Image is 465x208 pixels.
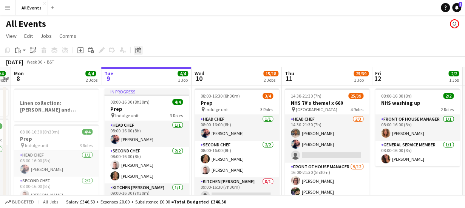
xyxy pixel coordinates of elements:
h3: Linen collection: [PERSON_NAME] and [PERSON_NAME] [14,99,99,113]
app-job-card: 14:30-21:30 (7h)25/39NHS 70’s theme! x 660 [GEOGRAPHIC_DATA]4 RolesHead Chef2/314:30-21:30 (7h)[P... [285,88,369,200]
span: Wed [195,70,204,77]
app-job-card: In progress08:00-16:30 (8h30m)4/4Prep Indulge unit3 RolesHead Chef1/108:00-16:00 (8h)[PERSON_NAME... [104,88,189,200]
span: 12 [374,74,381,83]
h3: Prep [14,135,99,142]
span: 25/39 [348,93,363,99]
span: 3 Roles [80,143,93,148]
span: 14:30-21:30 (7h) [291,93,321,99]
span: 9 [103,74,113,83]
app-job-card: Linen collection: [PERSON_NAME] and [PERSON_NAME] [14,88,99,121]
app-card-role: Second Chef2/208:00-16:00 (8h)[PERSON_NAME][PERSON_NAME] [104,147,189,183]
span: Total Budgeted £346.50 [174,199,226,205]
a: Comms [56,31,79,41]
span: 4/4 [85,71,96,76]
span: 4 Roles [351,107,363,112]
span: 15/18 [263,71,278,76]
span: Week 36 [25,59,44,65]
div: 2 Jobs [264,77,278,83]
span: 2 Roles [441,107,454,112]
span: Budgeted [12,199,34,205]
a: Edit [21,31,36,41]
span: 3/4 [263,93,273,99]
app-card-role: Second Chef2/208:00-16:00 (8h)[PERSON_NAME][PERSON_NAME] [195,141,279,177]
span: Jobs [40,33,52,39]
div: In progress [104,88,189,95]
span: 11 [284,74,294,83]
span: All jobs [42,199,60,205]
app-card-role: Kitchen [PERSON_NAME]0/109:00-16:30 (7h30m) [195,177,279,203]
div: 1 Job [354,77,368,83]
span: 08:00-16:30 (8h30m) [20,129,59,135]
div: BST [47,59,54,65]
app-card-role: Head Chef2/314:30-21:30 (7h)[PERSON_NAME][PERSON_NAME] [285,115,369,163]
span: Comms [59,33,76,39]
span: 25/39 [354,71,369,76]
span: 7 [459,2,462,7]
app-card-role: Head Chef1/108:00-16:00 (8h)[PERSON_NAME] [14,151,99,177]
span: 4/4 [178,71,188,76]
div: Salary £346.50 + Expenses £0.00 + Subsistence £0.00 = [66,199,226,205]
span: Indulge unit [25,143,48,148]
h1: All Events [6,18,46,29]
app-card-role: Head Chef1/108:00-16:00 (8h)[PERSON_NAME] [195,115,279,141]
span: 4/4 [172,99,183,105]
span: Indulge unit [205,107,229,112]
h3: Prep [104,106,189,112]
div: [DATE] [6,58,23,66]
a: 7 [452,3,461,12]
app-user-avatar: Lucy Hinks [450,19,459,28]
span: Tue [104,70,113,77]
div: 1 Job [178,77,188,83]
span: View [6,33,17,39]
app-job-card: 08:00-16:00 (8h)2/2NHS washing up2 RolesFront of House Manager1/108:00-16:00 (8h)[PERSON_NAME]Gen... [375,88,460,166]
span: 4/4 [82,129,93,135]
span: Indulge unit [115,113,139,118]
app-card-role: General service member1/108:00-16:00 (8h)[PERSON_NAME] [375,141,460,166]
span: 08:00-16:30 (8h30m) [201,93,240,99]
h3: Prep [195,99,279,106]
div: 2 Jobs [86,77,97,83]
h3: NHS washing up [375,99,460,106]
span: 8 [13,74,24,83]
app-job-card: 08:00-16:30 (8h30m)3/4Prep Indulge unit3 RolesHead Chef1/108:00-16:00 (8h)[PERSON_NAME]Second Che... [195,88,279,200]
span: Edit [24,33,33,39]
span: 2/2 [443,93,454,99]
span: Mon [14,70,24,77]
app-card-role: Head Chef1/108:00-16:00 (8h)[PERSON_NAME] [104,121,189,147]
a: View [3,31,20,41]
span: [GEOGRAPHIC_DATA] [296,107,337,112]
button: Budgeted [4,198,35,206]
span: 3 Roles [260,107,273,112]
span: Fri [375,70,381,77]
span: Thu [285,70,294,77]
a: Jobs [37,31,55,41]
div: 1 Job [449,77,459,83]
button: All Events [15,0,48,15]
app-card-role: Front of House Manager1/108:00-16:00 (8h)[PERSON_NAME] [375,115,460,141]
span: 08:00-16:00 (8h) [381,93,412,99]
span: 10 [193,74,204,83]
span: 2/2 [448,71,459,76]
h3: NHS 70’s theme! x 660 [285,99,369,106]
span: 08:00-16:30 (8h30m) [110,99,150,105]
span: 3 Roles [170,113,183,118]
